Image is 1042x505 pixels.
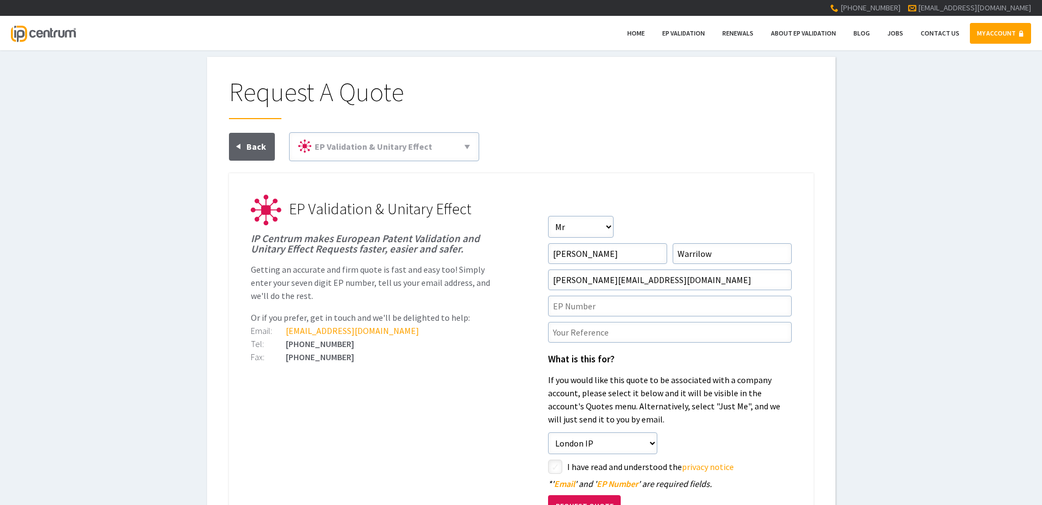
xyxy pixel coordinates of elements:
input: First Name [548,243,667,264]
a: Home [620,23,652,44]
span: EP Validation & Unitary Effect [289,199,472,219]
p: If you would like this quote to be associated with a company account, please select it below and ... [548,373,792,426]
a: EP Validation [655,23,712,44]
a: Jobs [880,23,910,44]
span: Blog [853,29,870,37]
a: IP Centrum [11,16,75,50]
h1: Request A Quote [229,79,814,119]
div: Email: [251,326,286,335]
a: About EP Validation [764,23,843,44]
a: MY ACCOUNT [970,23,1031,44]
input: Surname [673,243,792,264]
a: Renewals [715,23,761,44]
input: EP Number [548,296,792,316]
div: [PHONE_NUMBER] [251,339,494,348]
div: Tel: [251,339,286,348]
p: Or if you prefer, get in touch and we'll be delighted to help: [251,311,494,324]
span: [PHONE_NUMBER] [840,3,900,13]
div: ' ' and ' ' are required fields. [548,479,792,488]
span: About EP Validation [771,29,836,37]
div: [PHONE_NUMBER] [251,353,494,361]
span: Jobs [887,29,903,37]
a: [EMAIL_ADDRESS][DOMAIN_NAME] [918,3,1031,13]
a: Contact Us [914,23,967,44]
span: EP Validation & Unitary Effect [315,141,432,152]
span: Back [246,141,266,152]
label: I have read and understood the [567,460,792,474]
a: [EMAIL_ADDRESS][DOMAIN_NAME] [286,325,419,336]
input: Your Reference [548,322,792,343]
p: Getting an accurate and firm quote is fast and easy too! Simply enter your seven digit EP number,... [251,263,494,302]
a: Back [229,133,275,161]
span: Renewals [722,29,753,37]
a: Blog [846,23,877,44]
div: Fax: [251,353,286,361]
span: Home [627,29,645,37]
a: EP Validation & Unitary Effect [294,137,474,156]
span: EP Validation [662,29,705,37]
label: styled-checkbox [548,460,562,474]
span: Email [554,478,575,489]
h1: What is this for? [548,355,792,365]
span: EP Number [597,478,638,489]
a: privacy notice [682,461,734,472]
h1: IP Centrum makes European Patent Validation and Unitary Effect Requests faster, easier and safer. [251,233,494,254]
input: Email [548,269,792,290]
span: Contact Us [921,29,959,37]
